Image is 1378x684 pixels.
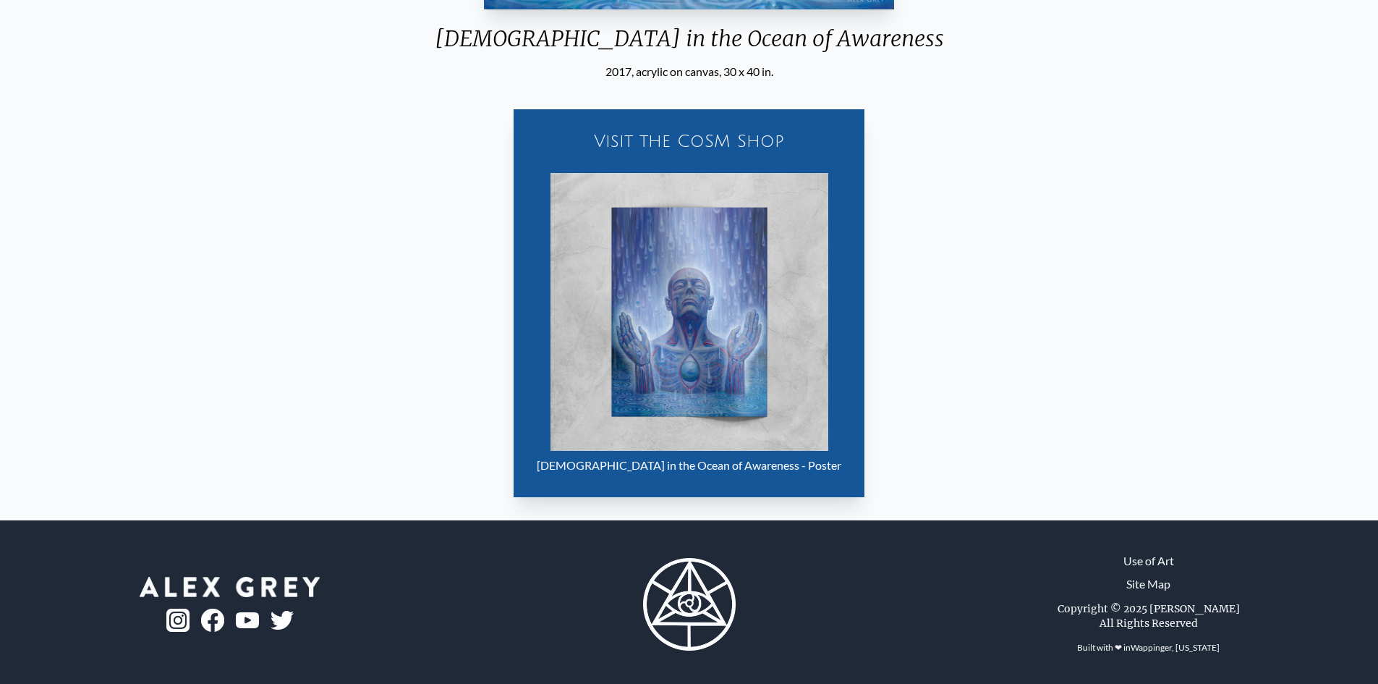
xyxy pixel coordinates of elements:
a: [DEMOGRAPHIC_DATA] in the Ocean of Awareness - Poster [531,173,847,480]
div: 2017, acrylic on canvas, 30 x 40 in. [423,63,956,80]
img: youtube-logo.png [236,612,259,629]
a: Use of Art [1123,552,1174,570]
div: [DEMOGRAPHIC_DATA] in the Ocean of Awareness [423,25,956,63]
div: All Rights Reserved [1100,616,1198,630]
div: Copyright © 2025 [PERSON_NAME] [1058,601,1240,616]
div: [DEMOGRAPHIC_DATA] in the Ocean of Awareness - Poster [531,451,847,480]
img: Baptism in the Ocean of Awareness - Poster [550,173,828,451]
img: ig-logo.png [166,609,190,632]
img: fb-logo.png [201,609,224,632]
a: Site Map [1126,575,1170,593]
img: twitter-logo.png [271,611,294,630]
a: Wappinger, [US_STATE] [1131,642,1220,653]
div: Built with ❤ in [1071,636,1225,659]
a: Visit the CoSM Shop [522,118,856,164]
